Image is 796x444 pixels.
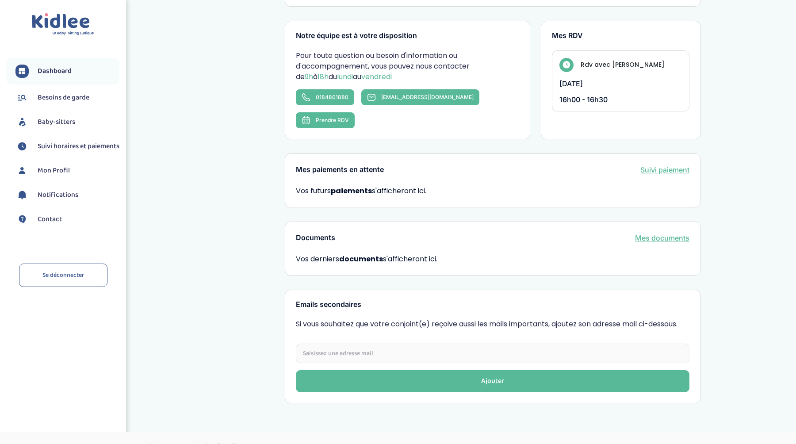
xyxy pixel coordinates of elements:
span: Mon Profil [38,165,70,176]
a: Contact [15,213,119,226]
span: 0184801880 [316,94,348,100]
img: notification.svg [15,188,29,202]
h3: Mes RDV [552,32,690,40]
a: Besoins de garde [15,91,119,104]
img: profil.svg [15,164,29,177]
span: Dashboard [38,66,72,77]
a: Notifications [15,188,119,202]
a: Baby-sitters [15,115,119,129]
img: suivihoraire.svg [15,140,29,153]
span: 18h [318,72,329,82]
h3: Emails secondaires [296,301,689,309]
span: lundi [337,72,353,82]
button: Ajouter [296,370,689,392]
p: [DATE] [559,79,682,88]
p: Pour toute question ou besoin d'information ou d'accompagnement, vous pouvez nous contacter de à ... [296,50,519,82]
h4: Rdv avec [PERSON_NAME] [581,60,665,69]
span: 9h [305,72,313,82]
span: Vos futurs s'afficheront ici. [296,186,426,196]
span: [EMAIL_ADDRESS][DOMAIN_NAME] [381,94,474,100]
a: Suivi paiement [640,165,689,175]
h3: Notre équipe est à votre disposition [296,32,519,40]
div: Ajouter [481,376,504,387]
button: Prendre RDV [296,112,355,128]
p: 16h00 - 16h30 [559,95,682,104]
span: Baby-sitters [38,117,75,127]
a: Dashboard [15,65,119,78]
span: Vos derniers s'afficheront ici. [296,254,689,264]
a: Se déconnecter [19,264,107,287]
span: Besoins de garde [38,92,89,103]
span: Suivi horaires et paiements [38,141,119,152]
span: Prendre RDV [316,117,349,123]
a: Mes documents [635,233,689,243]
img: babysitters.svg [15,115,29,129]
h3: Mes paiements en attente [296,166,384,174]
input: Saisissez une adresse mail [296,344,689,363]
span: Contact [38,214,62,225]
strong: documents [339,254,383,264]
img: contact.svg [15,213,29,226]
a: [EMAIL_ADDRESS][DOMAIN_NAME] [361,89,479,105]
img: logo.svg [32,13,94,36]
p: Si vous souhaitez que votre conjoint(e) reçoive aussi les mails importants, ajoutez son adresse m... [296,319,689,329]
a: Suivi horaires et paiements [15,140,119,153]
span: Notifications [38,190,78,200]
img: besoin.svg [15,91,29,104]
span: vendredi [361,72,392,82]
strong: paiements [331,186,372,196]
a: 0184801880 [296,89,354,105]
a: Mon Profil [15,164,119,177]
img: dashboard.svg [15,65,29,78]
h3: Documents [296,234,335,242]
